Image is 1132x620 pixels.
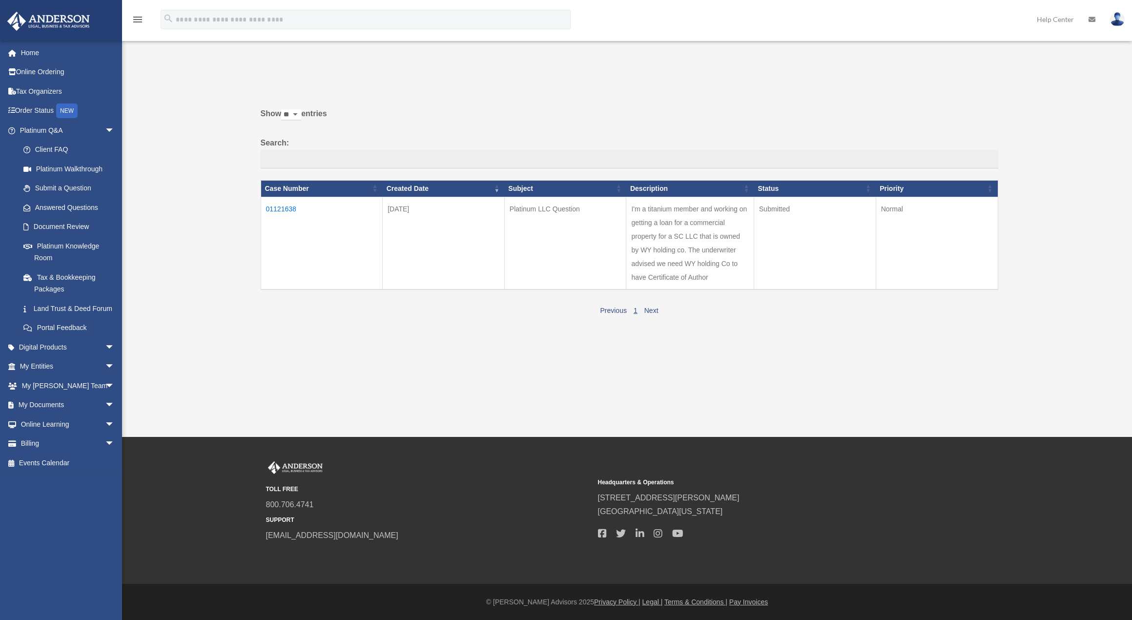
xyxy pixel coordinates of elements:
span: arrow_drop_down [105,376,124,396]
div: © [PERSON_NAME] Advisors 2025 [122,596,1132,608]
td: Platinum LLC Question [504,197,626,289]
a: My Entitiesarrow_drop_down [7,357,129,376]
div: NEW [56,103,78,118]
th: Created Date: activate to sort column ascending [383,180,505,197]
span: arrow_drop_down [105,337,124,357]
i: menu [132,14,144,25]
a: [EMAIL_ADDRESS][DOMAIN_NAME] [266,531,398,539]
img: User Pic [1110,12,1125,26]
a: Order StatusNEW [7,101,129,121]
td: Submitted [754,197,876,289]
th: Subject: activate to sort column ascending [504,180,626,197]
th: Status: activate to sort column ascending [754,180,876,197]
a: Home [7,43,129,62]
a: Next [644,307,659,314]
a: Submit a Question [14,179,124,198]
th: Case Number: activate to sort column ascending [261,180,383,197]
th: Priority: activate to sort column ascending [876,180,998,197]
td: 01121638 [261,197,383,289]
a: Platinum Knowledge Room [14,236,124,268]
td: [DATE] [383,197,505,289]
span: arrow_drop_down [105,121,124,141]
label: Show entries [261,107,998,130]
a: Billingarrow_drop_down [7,434,129,454]
a: Portal Feedback [14,318,124,338]
a: Answered Questions [14,198,120,217]
a: Client FAQ [14,140,124,160]
a: 1 [634,307,638,314]
th: Description: activate to sort column ascending [626,180,754,197]
span: arrow_drop_down [105,357,124,377]
i: search [163,13,174,24]
span: arrow_drop_down [105,414,124,434]
a: Terms & Conditions | [664,598,727,606]
a: Platinum Q&Aarrow_drop_down [7,121,124,140]
a: Document Review [14,217,124,237]
a: Tax Organizers [7,82,129,101]
td: I'm a titanium member and working on getting a loan for a commercial property for a SC LLC that i... [626,197,754,289]
a: Land Trust & Deed Forum [14,299,124,318]
a: [GEOGRAPHIC_DATA][US_STATE] [598,507,723,516]
a: Digital Productsarrow_drop_down [7,337,129,357]
small: Headquarters & Operations [598,477,923,488]
select: Showentries [281,109,301,121]
span: arrow_drop_down [105,395,124,415]
a: Events Calendar [7,453,129,473]
label: Search: [261,136,998,168]
img: Anderson Advisors Platinum Portal [4,12,93,31]
a: menu [132,17,144,25]
a: 800.706.4741 [266,500,314,509]
a: My Documentsarrow_drop_down [7,395,129,415]
a: Privacy Policy | [594,598,640,606]
a: [STREET_ADDRESS][PERSON_NAME] [598,494,740,502]
a: My [PERSON_NAME] Teamarrow_drop_down [7,376,129,395]
a: Online Ordering [7,62,129,82]
img: Anderson Advisors Platinum Portal [266,461,325,474]
a: Legal | [642,598,663,606]
a: Platinum Walkthrough [14,159,124,179]
a: Online Learningarrow_drop_down [7,414,129,434]
td: Normal [876,197,998,289]
small: SUPPORT [266,515,591,525]
a: Pay Invoices [729,598,768,606]
small: TOLL FREE [266,484,591,495]
span: arrow_drop_down [105,434,124,454]
a: Tax & Bookkeeping Packages [14,268,124,299]
a: Previous [600,307,626,314]
input: Search: [261,150,998,168]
